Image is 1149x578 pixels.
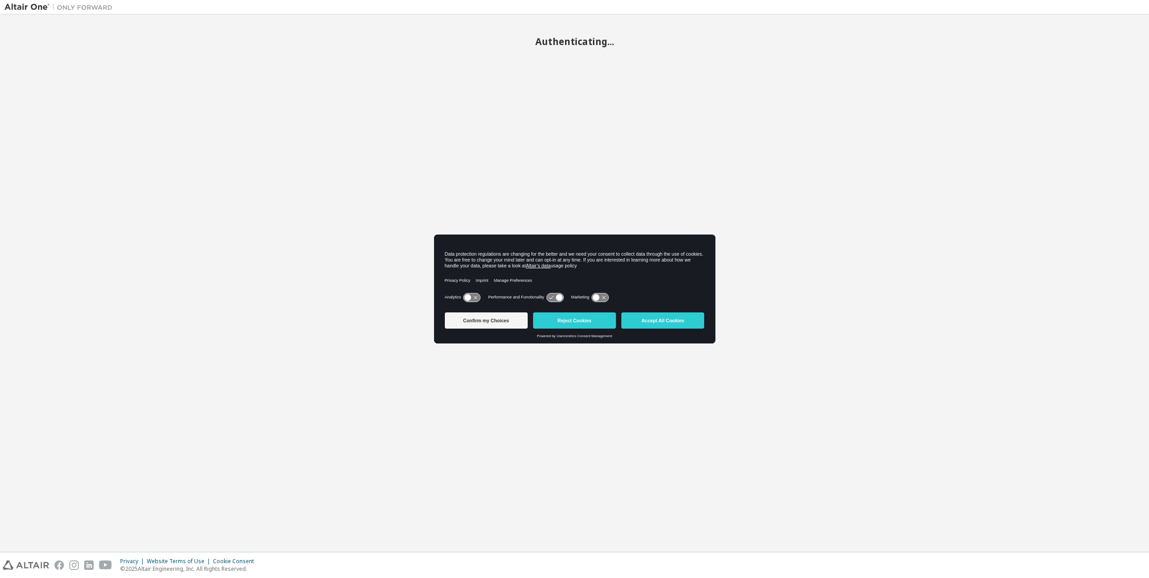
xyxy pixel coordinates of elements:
img: altair_logo.svg [3,560,49,570]
img: instagram.svg [69,560,79,570]
img: facebook.svg [54,560,64,570]
div: Privacy [120,558,147,565]
p: © 2025 Altair Engineering, Inc. All Rights Reserved. [120,565,259,573]
div: Website Terms of Use [147,558,213,565]
img: Altair One [5,3,117,12]
img: linkedin.svg [84,560,94,570]
img: youtube.svg [99,560,112,570]
h2: Authenticating... [5,36,1144,47]
div: Cookie Consent [213,558,259,565]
